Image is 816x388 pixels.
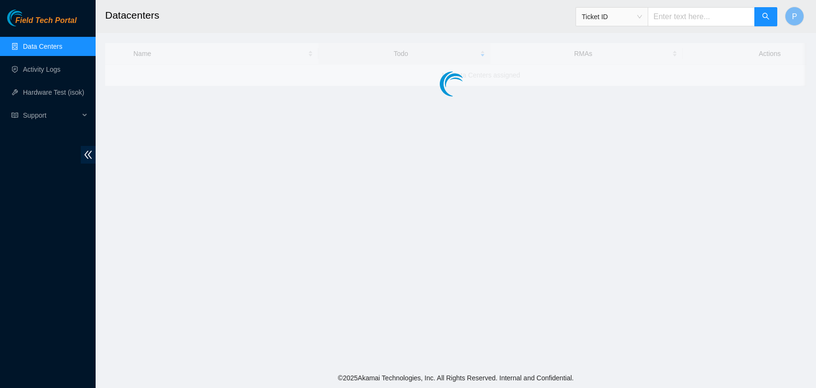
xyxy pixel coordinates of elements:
input: Enter text here... [648,7,755,26]
a: Activity Logs [23,66,61,73]
span: Ticket ID [582,10,642,24]
button: P [785,7,804,26]
a: Data Centers [23,43,62,50]
span: Field Tech Portal [15,16,76,25]
img: Akamai Technologies [7,10,48,26]
span: double-left [81,146,96,164]
button: search [754,7,777,26]
span: Support [23,106,79,125]
a: Akamai TechnologiesField Tech Portal [7,17,76,30]
span: search [762,12,770,22]
span: P [792,11,797,22]
span: read [11,112,18,119]
footer: © 2025 Akamai Technologies, Inc. All Rights Reserved. Internal and Confidential. [96,368,816,388]
a: Hardware Test (isok) [23,89,84,96]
